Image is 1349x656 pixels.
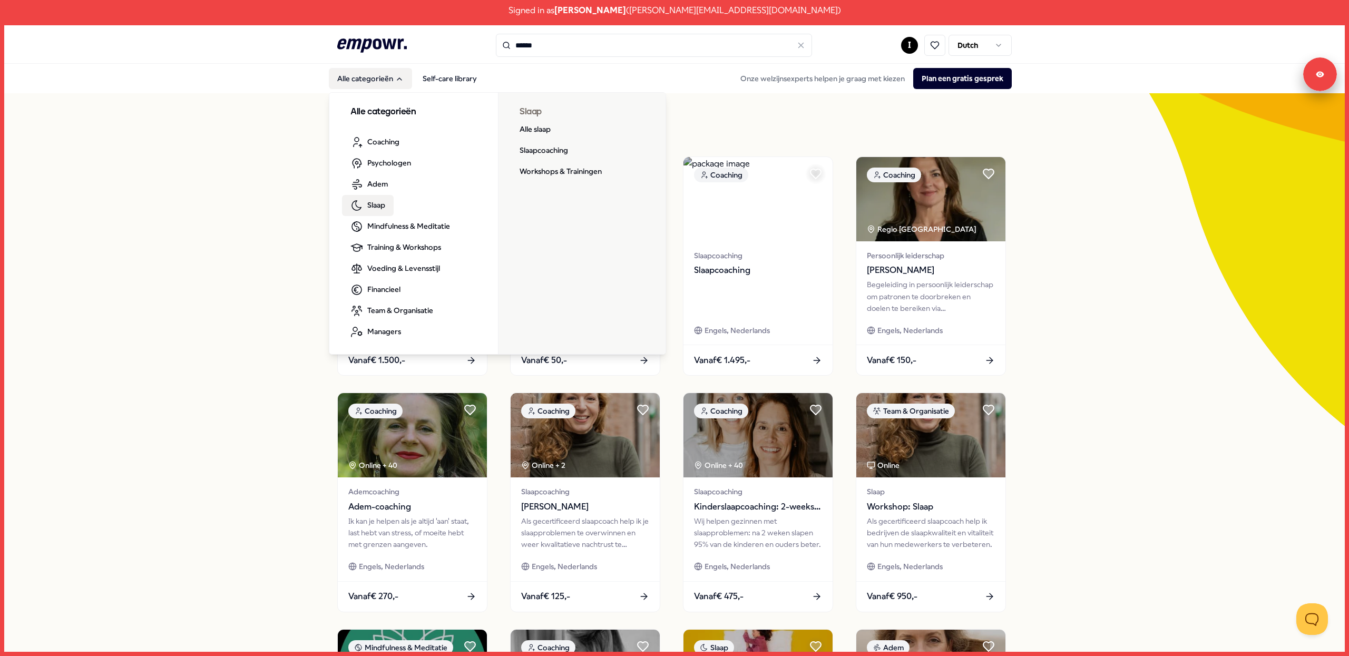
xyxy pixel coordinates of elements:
[367,305,433,316] span: Team & Organisatie
[683,393,833,477] img: package image
[877,325,943,336] span: Engels, Nederlands
[367,199,385,211] span: Slaap
[348,486,476,497] span: Ademcoaching
[367,241,441,253] span: Training & Workshops
[694,459,743,471] div: Online + 40
[511,393,660,477] img: package image
[342,300,442,321] a: Team & Organisatie
[694,486,822,497] span: Slaapcoaching
[521,354,567,367] span: Vanaf € 50,-
[367,178,388,190] span: Adem
[338,393,487,477] img: package image
[683,157,833,241] img: package image
[856,156,1006,376] a: package imageCoachingRegio [GEOGRAPHIC_DATA] Persoonlijk leiderschap[PERSON_NAME]Begeleiding in p...
[867,404,955,418] div: Team & Organisatie
[496,34,812,57] input: Search for products, categories or subcategories
[856,157,1005,241] img: package image
[705,561,770,572] span: Engels, Nederlands
[342,279,409,300] a: Financieel
[367,220,450,232] span: Mindfulness & Meditatie
[337,393,487,612] a: package imageCoachingOnline + 40AdemcoachingAdem-coachingIk kan je helpen als je altijd 'aan' sta...
[511,140,576,161] a: Slaapcoaching
[511,119,559,140] a: Alle slaap
[694,515,822,551] div: Wij helpen gezinnen met slaapproblemen: na 2 weken slapen 95% van de kinderen en ouders beter.
[367,157,411,169] span: Psychologen
[901,37,918,54] button: I
[511,161,610,182] a: Workshops & Trainingen
[694,640,734,655] div: Slaap
[348,459,397,471] div: Online + 40
[867,250,995,261] span: Persoonlijk leiderschap
[348,640,453,655] div: Mindfulness & Meditatie
[359,561,424,572] span: Engels, Nederlands
[554,4,626,17] span: [PERSON_NAME]
[705,325,770,336] span: Engels, Nederlands
[694,404,748,418] div: Coaching
[510,393,660,612] a: package imageCoachingOnline + 2Slaapcoaching[PERSON_NAME]Als gecertificeerd slaapcoach help ik je...
[367,136,399,148] span: Coaching
[348,515,476,551] div: Ik kan je helpen als je altijd 'aan' staat, last hebt van stress, of moeite hebt met grenzen aang...
[867,279,995,314] div: Begeleiding in persoonlijk leiderschap om patronen te doorbreken en doelen te bereiken via bewust...
[342,195,394,216] a: Slaap
[342,321,409,342] a: Managers
[521,515,649,551] div: Als gecertificeerd slaapcoach help ik je slaapproblemen te overwinnen en weer kwalitatieve nachtr...
[350,105,477,119] h3: Alle categorieën
[867,459,900,471] div: Online
[329,93,667,355] div: Alle categorieën
[342,153,419,174] a: Psychologen
[867,263,995,277] span: [PERSON_NAME]
[683,156,833,376] a: package imageCoachingRegio [GEOGRAPHIC_DATA] SlaapcoachingSlaapcoachingEngels, NederlandsVanaf€ 1...
[367,326,401,337] span: Managers
[867,486,995,497] span: Slaap
[913,68,1012,89] button: Plan een gratis gesprek
[867,515,995,551] div: Als gecertificeerd slaapcoach help ik bedrijven de slaapkwaliteit en vitaliteit van hun medewerke...
[342,216,458,237] a: Mindfulness & Meditatie
[694,250,822,261] span: Slaapcoaching
[521,486,649,497] span: Slaapcoaching
[867,590,917,603] span: Vanaf € 950,-
[329,68,485,89] nav: Main
[348,354,405,367] span: Vanaf € 1.500,-
[521,459,565,471] div: Online + 2
[694,500,822,514] span: Kinderslaapcoaching: 2-weekse slaapcoach trajecten
[856,393,1006,612] a: package imageTeam & OrganisatieOnlineSlaapWorkshop: SlaapAls gecertificeerd slaapcoach help ik be...
[867,354,916,367] span: Vanaf € 150,-
[532,561,597,572] span: Engels, Nederlands
[521,640,575,655] div: Coaching
[694,263,822,277] span: Slaapcoaching
[414,68,485,89] a: Self-care library
[342,258,448,279] a: Voeding & Levensstijl
[694,354,750,367] span: Vanaf € 1.495,-
[348,500,476,514] span: Adem-coaching
[694,223,805,235] div: Regio [GEOGRAPHIC_DATA]
[521,500,649,514] span: [PERSON_NAME]
[1296,603,1328,635] iframe: Help Scout Beacon - Open
[867,500,995,514] span: Workshop: Slaap
[683,393,833,612] a: package imageCoachingOnline + 40SlaapcoachingKinderslaapcoaching: 2-weekse slaapcoach trajectenWi...
[348,404,403,418] div: Coaching
[521,404,575,418] div: Coaching
[867,223,978,235] div: Regio [GEOGRAPHIC_DATA]
[329,68,412,89] button: Alle categorieën
[867,168,921,182] div: Coaching
[877,561,943,572] span: Engels, Nederlands
[342,132,408,153] a: Coaching
[342,237,449,258] a: Training & Workshops
[732,68,1012,89] div: Onze welzijnsexperts helpen je graag met kiezen
[694,168,748,182] div: Coaching
[348,590,398,603] span: Vanaf € 270,-
[694,590,744,603] span: Vanaf € 475,-
[856,393,1005,477] img: package image
[520,105,646,119] h3: Slaap
[342,174,396,195] a: Adem
[367,283,400,295] span: Financieel
[367,262,440,274] span: Voeding & Levensstijl
[867,640,910,655] div: Adem
[521,590,570,603] span: Vanaf € 125,-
